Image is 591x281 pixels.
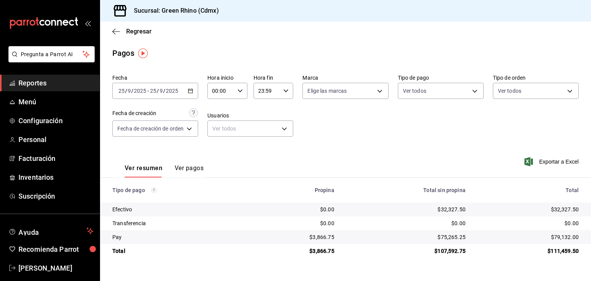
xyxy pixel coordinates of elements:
[127,88,131,94] input: --
[134,88,147,94] input: ----
[112,28,152,35] button: Regresar
[478,247,579,255] div: $111,459.50
[85,20,91,26] button: open_drawer_menu
[347,206,466,213] div: $32,327.50
[118,88,125,94] input: --
[493,75,579,80] label: Tipo de orden
[207,113,293,118] label: Usuarios
[347,219,466,227] div: $0.00
[302,75,388,80] label: Marca
[159,88,163,94] input: --
[257,233,334,241] div: $3,866.75
[347,187,466,193] div: Total sin propina
[18,153,93,164] span: Facturación
[207,120,293,137] div: Ver todos
[526,157,579,166] button: Exportar a Excel
[138,49,148,58] img: Tooltip marker
[18,191,93,201] span: Suscripción
[112,187,245,193] div: Tipo de pago
[147,88,149,94] span: -
[18,244,93,254] span: Recomienda Parrot
[257,206,334,213] div: $0.00
[398,75,484,80] label: Tipo de pago
[112,47,134,59] div: Pagos
[150,88,157,94] input: --
[478,187,579,193] div: Total
[163,88,165,94] span: /
[112,206,245,213] div: Efectivo
[18,97,93,107] span: Menú
[112,247,245,255] div: Total
[257,187,334,193] div: Propina
[478,206,579,213] div: $32,327.50
[347,247,466,255] div: $107,592.75
[125,164,204,177] div: navigation tabs
[18,226,83,236] span: Ayuda
[112,109,156,117] div: Fecha de creación
[478,219,579,227] div: $0.00
[128,6,219,15] h3: Sucursal: Green Rhino (Cdmx)
[257,219,334,227] div: $0.00
[21,50,83,59] span: Pregunta a Parrot AI
[5,56,95,64] a: Pregunta a Parrot AI
[175,164,204,177] button: Ver pagos
[112,75,198,80] label: Fecha
[125,88,127,94] span: /
[18,78,93,88] span: Reportes
[165,88,179,94] input: ----
[498,87,521,95] span: Ver todos
[18,172,93,182] span: Inventarios
[157,88,159,94] span: /
[18,134,93,145] span: Personal
[151,187,157,193] svg: Los pagos realizados con Pay y otras terminales son montos brutos.
[8,46,95,62] button: Pregunta a Parrot AI
[257,247,334,255] div: $3,866.75
[126,28,152,35] span: Regresar
[347,233,466,241] div: $75,265.25
[125,164,162,177] button: Ver resumen
[18,263,93,273] span: [PERSON_NAME]
[254,75,294,80] label: Hora fin
[131,88,134,94] span: /
[117,125,184,132] span: Fecha de creación de orden
[18,115,93,126] span: Configuración
[478,233,579,241] div: $79,132.00
[403,87,426,95] span: Ver todos
[207,75,247,80] label: Hora inicio
[112,233,245,241] div: Pay
[307,87,347,95] span: Elige las marcas
[112,219,245,227] div: Transferencia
